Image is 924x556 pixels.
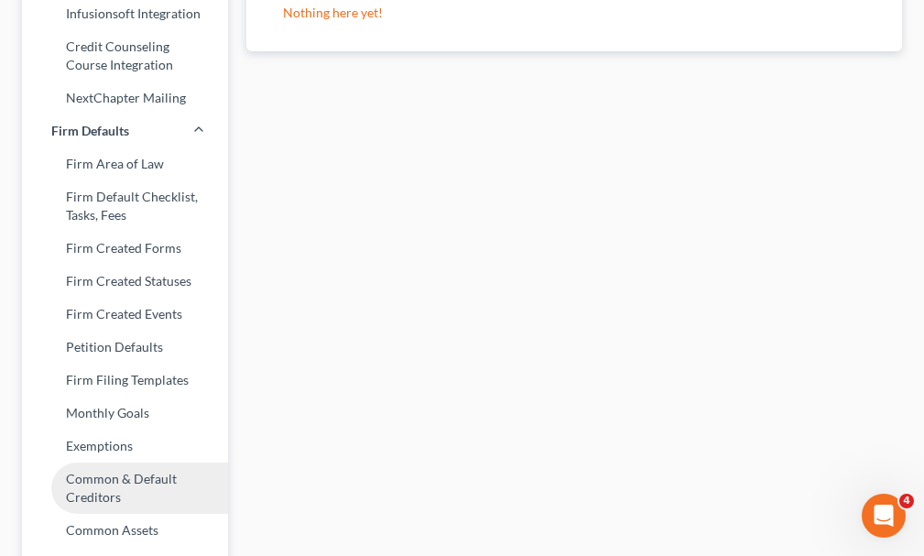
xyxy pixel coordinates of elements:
[22,232,228,265] a: Firm Created Forms
[22,114,228,147] a: Firm Defaults
[862,494,906,538] iframe: Intercom live chat
[22,180,228,232] a: Firm Default Checklist, Tasks, Fees
[22,430,228,463] a: Exemptions
[22,265,228,298] a: Firm Created Statuses
[22,331,228,364] a: Petition Defaults
[22,514,228,547] a: Common Assets
[22,298,228,331] a: Firm Created Events
[22,463,228,514] a: Common & Default Creditors
[51,122,129,140] span: Firm Defaults
[22,82,228,114] a: NextChapter Mailing
[283,4,865,22] p: Nothing here yet!
[22,147,228,180] a: Firm Area of Law
[22,364,228,397] a: Firm Filing Templates
[899,494,914,508] span: 4
[22,397,228,430] a: Monthly Goals
[22,30,228,82] a: Credit Counseling Course Integration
